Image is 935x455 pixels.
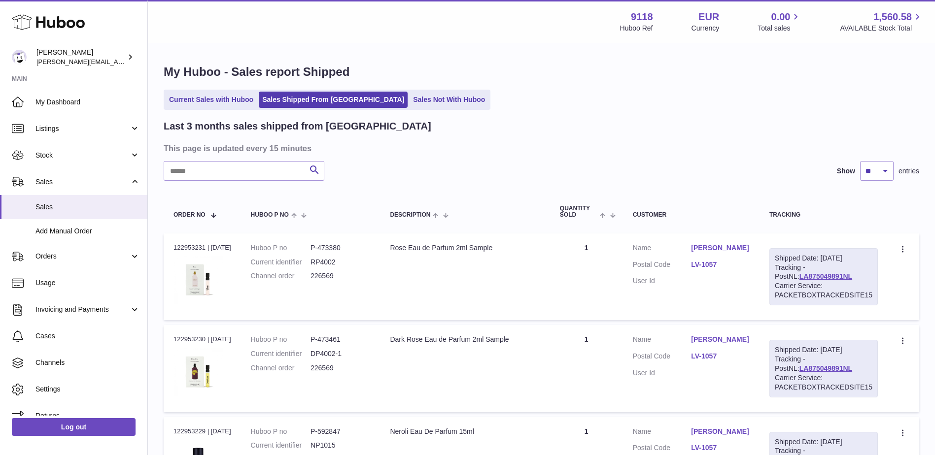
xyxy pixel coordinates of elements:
[311,243,370,253] dd: P-473380
[311,427,370,436] dd: P-592847
[620,24,653,33] div: Huboo Ref
[35,358,140,367] span: Channels
[758,10,801,33] a: 0.00 Total sales
[166,92,257,108] a: Current Sales with Huboo
[311,363,370,373] dd: 226569
[35,124,130,133] span: Listings
[35,385,140,394] span: Settings
[691,335,750,344] a: [PERSON_NAME]
[840,10,923,33] a: 1,560.58 AVAILABLE Stock Total
[390,243,540,253] div: Rose Eau de Parfum 2ml Sample
[251,427,311,436] dt: Huboo P no
[691,352,750,361] a: LV-1057
[12,50,27,65] img: freddie.sawkins@czechandspeake.com
[410,92,488,108] a: Sales Not With Huboo
[633,335,692,347] dt: Name
[633,443,692,455] dt: Postal Code
[691,427,750,436] a: [PERSON_NAME]
[560,205,598,218] span: Quantity Sold
[35,177,130,187] span: Sales
[775,373,872,392] div: Carrier Service: PACKETBOXTRACKEDSITE15
[251,243,311,253] dt: Huboo P no
[840,24,923,33] span: AVAILABLE Stock Total
[12,418,136,436] a: Log out
[251,335,311,344] dt: Huboo P no
[550,233,623,320] td: 1
[251,212,289,218] span: Huboo P no
[173,212,206,218] span: Order No
[35,278,140,288] span: Usage
[633,368,692,378] dt: User Id
[633,352,692,363] dt: Postal Code
[775,345,872,355] div: Shipped Date: [DATE]
[799,364,852,372] a: LA875049891NL
[35,227,140,236] span: Add Manual Order
[775,281,872,300] div: Carrier Service: PACKETBOXTRACKEDSITE15
[633,260,692,272] dt: Postal Code
[311,441,370,450] dd: NP1015
[775,254,872,263] div: Shipped Date: [DATE]
[251,258,311,267] dt: Current identifier
[173,243,231,252] div: 122953231 | [DATE]
[311,271,370,281] dd: 226569
[390,212,430,218] span: Description
[633,212,750,218] div: Customer
[311,258,370,267] dd: RP4002
[633,427,692,439] dt: Name
[390,335,540,344] div: Dark Rose Eau de Parfum 2ml Sample
[36,48,125,66] div: [PERSON_NAME]
[769,248,878,305] div: Tracking - PostNL:
[769,212,878,218] div: Tracking
[691,243,750,253] a: [PERSON_NAME]
[251,363,311,373] dt: Channel order
[691,443,750,453] a: LV-1057
[164,120,431,133] h2: Last 3 months sales shipped from [GEOGRAPHIC_DATA]
[259,92,408,108] a: Sales Shipped From [GEOGRAPHIC_DATA]
[390,427,540,436] div: Neroli Eau De Parfum 15ml
[771,10,791,24] span: 0.00
[311,349,370,358] dd: DP4002-1
[35,97,140,107] span: My Dashboard
[35,305,130,314] span: Invoicing and Payments
[164,143,917,154] h3: This page is updated every 15 minutes
[550,325,623,412] td: 1
[799,272,852,280] a: LA875049891NL
[775,437,872,447] div: Shipped Date: [DATE]
[758,24,801,33] span: Total sales
[698,10,719,24] strong: EUR
[899,166,919,176] span: entries
[251,349,311,358] dt: Current identifier
[251,271,311,281] dt: Channel order
[164,64,919,80] h1: My Huboo - Sales report Shipped
[873,10,912,24] span: 1,560.58
[173,255,223,304] img: Rose-sample-cut-out-scaled.jpg
[35,151,130,160] span: Stock
[35,202,140,212] span: Sales
[173,427,231,436] div: 122953229 | [DATE]
[692,24,720,33] div: Currency
[173,335,231,344] div: 122953230 | [DATE]
[35,331,140,341] span: Cases
[633,243,692,255] dt: Name
[633,276,692,286] dt: User Id
[691,260,750,269] a: LV-1057
[311,335,370,344] dd: P-473461
[631,10,653,24] strong: 9118
[36,58,250,65] span: [PERSON_NAME][EMAIL_ADDRESS][PERSON_NAME][DOMAIN_NAME]
[837,166,855,176] label: Show
[769,340,878,397] div: Tracking - PostNL:
[35,411,140,421] span: Returns
[173,347,223,396] img: Dark-Rose-sample-cut-out-scaled.jpg
[251,441,311,450] dt: Current identifier
[35,252,130,261] span: Orders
